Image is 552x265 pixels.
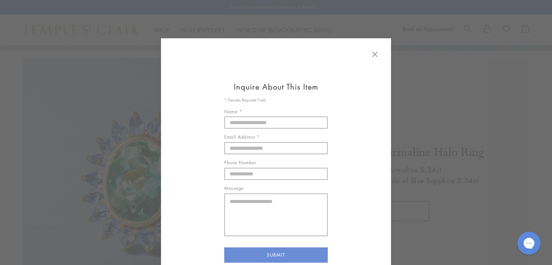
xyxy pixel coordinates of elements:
iframe: Gorgias live chat messenger [514,229,544,257]
button: SUBMIT [224,247,328,263]
label: Email Address * [224,133,328,141]
p: * Denotes Required Field [224,97,328,103]
label: Name * [224,108,328,116]
h1: Inquire About This Item [172,82,379,91]
label: Phone Number [224,159,328,167]
label: Message [224,185,328,192]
